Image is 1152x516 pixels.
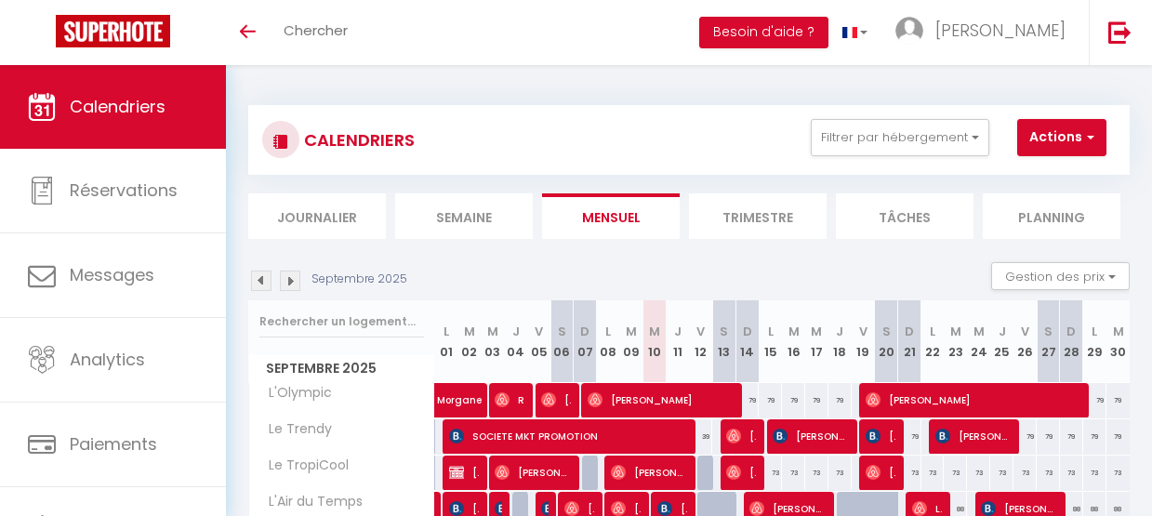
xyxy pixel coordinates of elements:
span: [PERSON_NAME] [726,455,756,490]
span: Analytics [70,348,145,371]
th: 10 [643,300,667,383]
span: [PERSON_NAME] DIT BROCHAND [866,418,895,454]
abbr: M [649,323,660,340]
span: SOCIETE MKT PROMOTION [449,418,680,454]
div: 73 [782,456,805,490]
abbr: V [535,323,543,340]
span: [PERSON_NAME] [449,455,479,490]
span: [PERSON_NAME] [935,19,1066,42]
abbr: M [973,323,985,340]
button: Besoin d'aide ? [699,17,828,48]
abbr: M [464,323,475,340]
div: 79 [828,383,852,417]
th: 08 [597,300,620,383]
abbr: J [512,323,520,340]
div: 79 [1106,383,1130,417]
span: Chercher [284,20,348,40]
p: Septembre 2025 [311,271,407,288]
th: 02 [457,300,481,383]
abbr: V [859,323,867,340]
abbr: L [1092,323,1097,340]
li: Trimestre [689,193,827,239]
div: 79 [1083,383,1106,417]
th: 27 [1037,300,1060,383]
div: 79 [759,383,782,417]
th: 14 [735,300,759,383]
abbr: S [558,323,566,340]
th: 06 [550,300,574,383]
th: 13 [712,300,735,383]
span: L'Air du Temps [252,492,367,512]
div: 79 [805,383,828,417]
abbr: S [1044,323,1053,340]
abbr: M [626,323,637,340]
li: Tâches [836,193,973,239]
div: 79 [1083,419,1106,454]
th: 11 [667,300,690,383]
div: 79 [782,383,805,417]
img: logout [1108,20,1132,44]
abbr: L [444,323,449,340]
th: 24 [967,300,990,383]
div: 79 [1106,419,1130,454]
span: [PERSON_NAME] [495,455,569,490]
th: 05 [527,300,550,383]
abbr: L [930,323,935,340]
th: 03 [481,300,504,383]
div: 79 [1060,419,1083,454]
abbr: M [1113,323,1124,340]
li: Semaine [395,193,533,239]
th: 23 [944,300,967,383]
button: Filtrer par hébergement [811,119,989,156]
th: 16 [782,300,805,383]
th: 28 [1060,300,1083,383]
abbr: D [580,323,589,340]
span: Le TropiCool [252,456,353,476]
span: Morgane [437,373,523,408]
abbr: J [999,323,1006,340]
button: Actions [1017,119,1106,156]
th: 01 [435,300,458,383]
h3: CALENDRIERS [299,119,415,161]
span: [PERSON_NAME] [611,455,685,490]
abbr: V [1021,323,1029,340]
span: Calendriers [70,95,166,118]
div: 73 [1013,456,1037,490]
span: Paiements [70,432,157,456]
li: Planning [983,193,1120,239]
span: [PERSON_NAME] [773,418,847,454]
div: 73 [1083,456,1106,490]
th: 18 [828,300,852,383]
button: Gestion des prix [991,262,1130,290]
th: 29 [1083,300,1106,383]
span: Regine [495,382,524,417]
div: 73 [805,456,828,490]
span: Réservations [70,179,178,202]
div: 73 [944,456,967,490]
th: 12 [689,300,712,383]
div: 73 [898,456,921,490]
div: 73 [990,456,1013,490]
abbr: M [487,323,498,340]
div: 73 [1037,456,1060,490]
span: [PERSON_NAME] [541,382,571,417]
abbr: V [696,323,705,340]
th: 07 [574,300,597,383]
div: 73 [1060,456,1083,490]
th: 22 [921,300,945,383]
li: Journalier [248,193,386,239]
div: 79 [1037,419,1060,454]
th: 26 [1013,300,1037,383]
abbr: M [950,323,961,340]
abbr: D [905,323,914,340]
span: [PERSON_NAME] [935,418,1010,454]
span: Septembre 2025 [249,355,434,382]
div: 79 [898,419,921,454]
abbr: M [788,323,800,340]
span: [PERSON_NAME] [866,455,895,490]
img: Super Booking [56,15,170,47]
div: 73 [1106,456,1130,490]
span: [PERSON_NAME] [726,418,756,454]
th: 21 [898,300,921,383]
abbr: L [605,323,611,340]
